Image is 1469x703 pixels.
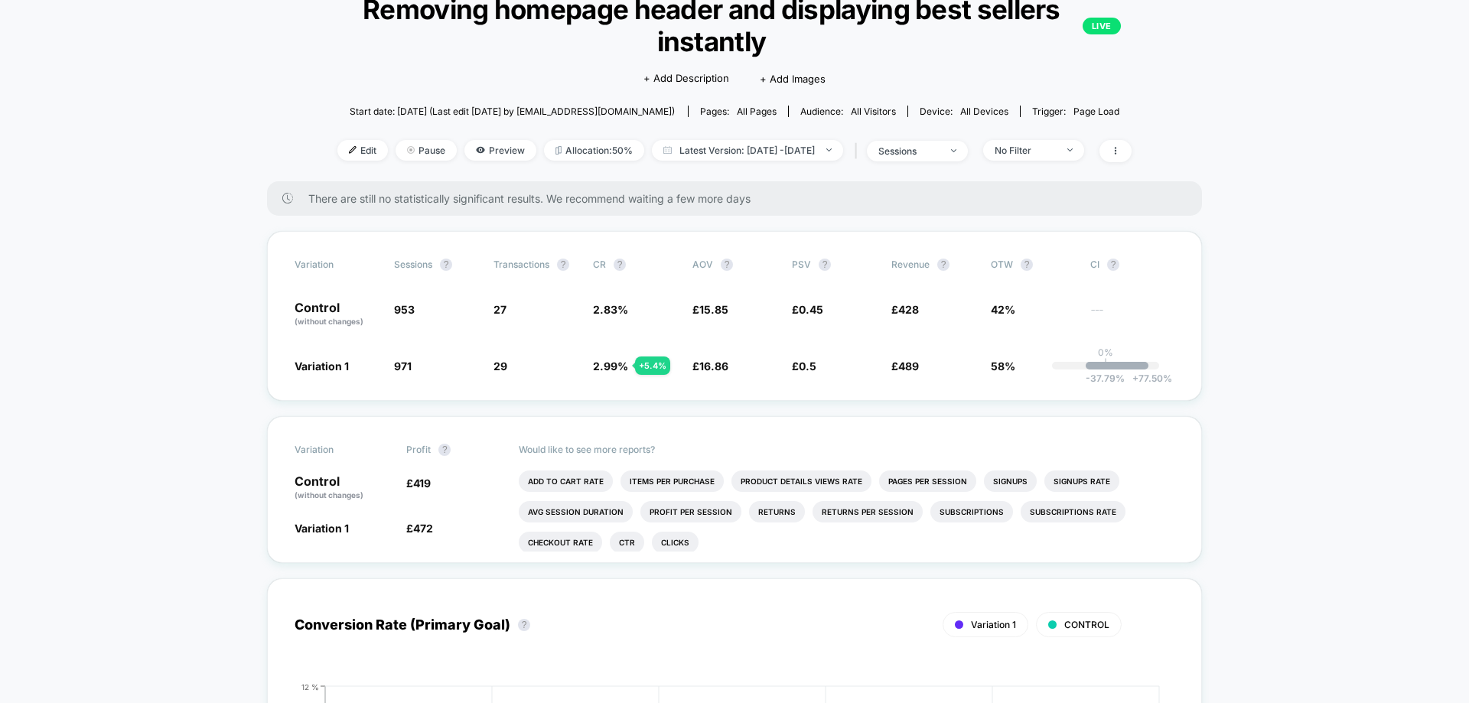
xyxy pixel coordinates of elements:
li: Add To Cart Rate [519,470,613,492]
button: ? [557,259,569,271]
span: Preview [464,140,536,161]
img: end [407,146,415,154]
span: 16.86 [699,360,728,373]
span: There are still no statistically significant results. We recommend waiting a few more days [308,192,1171,205]
div: No Filter [995,145,1056,156]
p: LIVE [1083,18,1121,34]
span: £ [406,522,433,535]
span: AOV [692,259,713,270]
p: | [1104,358,1107,369]
span: CR [593,259,606,270]
span: (without changes) [295,317,363,326]
li: Clicks [652,532,699,553]
span: -37.79 % [1086,373,1125,384]
span: All Visitors [851,106,896,117]
span: all devices [960,106,1008,117]
span: £ [792,360,816,373]
span: 472 [413,522,433,535]
img: calendar [663,146,672,154]
li: Pages Per Session [879,470,976,492]
button: ? [1021,259,1033,271]
div: sessions [878,145,940,157]
span: (without changes) [295,490,363,500]
tspan: 12 % [301,682,319,691]
li: Product Details Views Rate [731,470,871,492]
span: 15.85 [699,303,728,316]
div: Trigger: [1032,106,1119,117]
span: 0.5 [799,360,816,373]
img: end [951,149,956,152]
span: Page Load [1073,106,1119,117]
div: Pages: [700,106,777,117]
img: rebalance [555,146,562,155]
button: ? [937,259,949,271]
li: Returns [749,501,805,522]
span: Variation [295,259,379,271]
span: --- [1090,305,1174,327]
li: Signups [984,470,1037,492]
span: £ [891,360,919,373]
button: ? [440,259,452,271]
div: + 5.4 % [635,356,670,375]
span: Profit [406,444,431,455]
span: OTW [991,259,1075,271]
span: Allocation: 50% [544,140,644,161]
span: Revenue [891,259,930,270]
span: Variation 1 [295,360,349,373]
button: ? [518,619,530,631]
li: Ctr [610,532,644,553]
span: PSV [792,259,811,270]
p: Control [295,475,391,501]
button: ? [1107,259,1119,271]
span: 77.50 % [1125,373,1172,384]
span: Variation [295,444,379,456]
button: ? [438,444,451,456]
li: Subscriptions [930,501,1013,522]
span: Variation 1 [971,619,1016,630]
span: all pages [737,106,777,117]
span: Transactions [493,259,549,270]
button: ? [819,259,831,271]
span: CONTROL [1064,619,1109,630]
span: 2.99 % [593,360,628,373]
p: Control [295,301,379,327]
span: 428 [898,303,919,316]
span: Sessions [394,259,432,270]
li: Subscriptions Rate [1021,501,1125,522]
span: Edit [337,140,388,161]
button: ? [614,259,626,271]
span: £ [692,303,728,316]
span: £ [792,303,823,316]
span: 42% [991,303,1015,316]
li: Checkout Rate [519,532,602,553]
img: edit [349,146,357,154]
span: £ [891,303,919,316]
span: 419 [413,477,431,490]
img: end [826,148,832,151]
li: Returns Per Session [813,501,923,522]
span: £ [406,477,431,490]
span: + Add Images [760,73,826,85]
p: 0% [1098,347,1113,358]
img: end [1067,148,1073,151]
span: 971 [394,360,412,373]
span: 27 [493,303,506,316]
li: Items Per Purchase [620,470,724,492]
span: Latest Version: [DATE] - [DATE] [652,140,843,161]
span: + Add Description [643,71,729,86]
span: 489 [898,360,919,373]
span: Start date: [DATE] (Last edit [DATE] by [EMAIL_ADDRESS][DOMAIN_NAME]) [350,106,675,117]
span: Variation 1 [295,522,349,535]
span: £ [692,360,728,373]
span: 58% [991,360,1015,373]
p: Would like to see more reports? [519,444,1175,455]
span: | [851,140,867,162]
span: + [1132,373,1138,384]
li: Profit Per Session [640,501,741,522]
span: 2.83 % [593,303,628,316]
li: Signups Rate [1044,470,1119,492]
li: Avg Session Duration [519,501,633,522]
div: Audience: [800,106,896,117]
span: 0.45 [799,303,823,316]
span: Device: [907,106,1020,117]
